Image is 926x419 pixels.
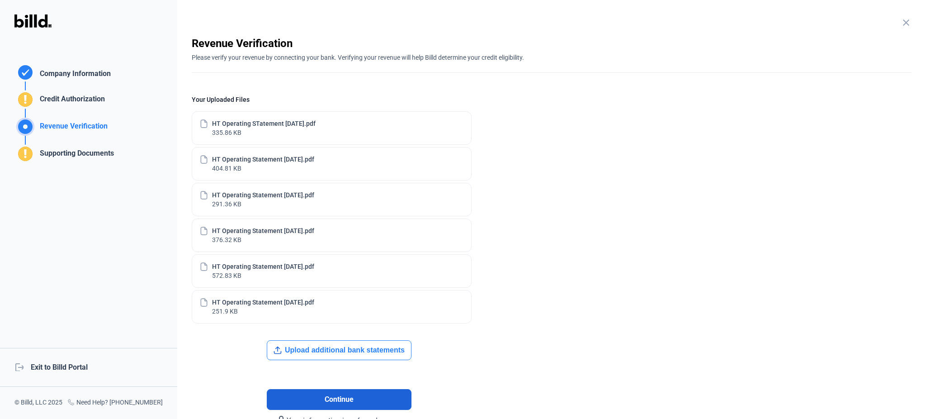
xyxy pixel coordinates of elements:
div: 251.9 KB [212,307,314,316]
div: HT Operating STatement [DATE].pdf [212,119,316,128]
div: HT Operating Statement [DATE].pdf [212,226,314,235]
div: Your Uploaded Files [192,95,486,104]
div: 291.36 KB [212,200,314,209]
div: Supporting Documents [36,148,114,163]
div: Credit Authorization [36,94,105,109]
div: Company Information [36,68,111,81]
button: Upload additional bank statements [267,340,411,360]
mat-icon: logout [14,362,24,371]
div: Please verify your revenue by connecting your bank. Verifying your revenue will help Billd determ... [192,51,912,62]
div: Revenue Verification [192,36,912,51]
div: Need Help? [PHONE_NUMBER] [67,398,163,408]
button: Continue [267,389,411,410]
span: Continue [325,394,354,405]
div: HT Operating Statement [DATE].pdf [212,298,314,307]
div: HT Operating Statement [DATE].pdf [212,190,314,200]
img: Billd Logo [14,14,52,28]
div: Revenue Verification [36,121,108,136]
div: HT Operating Statement [DATE].pdf [212,155,314,164]
div: 572.83 KB [212,271,314,280]
div: HT Operating Statement [DATE].pdf [212,262,314,271]
div: 404.81 KB [212,164,314,173]
div: 376.32 KB [212,235,314,244]
div: 335.86 KB [212,128,316,137]
mat-icon: close [901,17,912,28]
div: © Billd, LLC 2025 [14,398,62,408]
